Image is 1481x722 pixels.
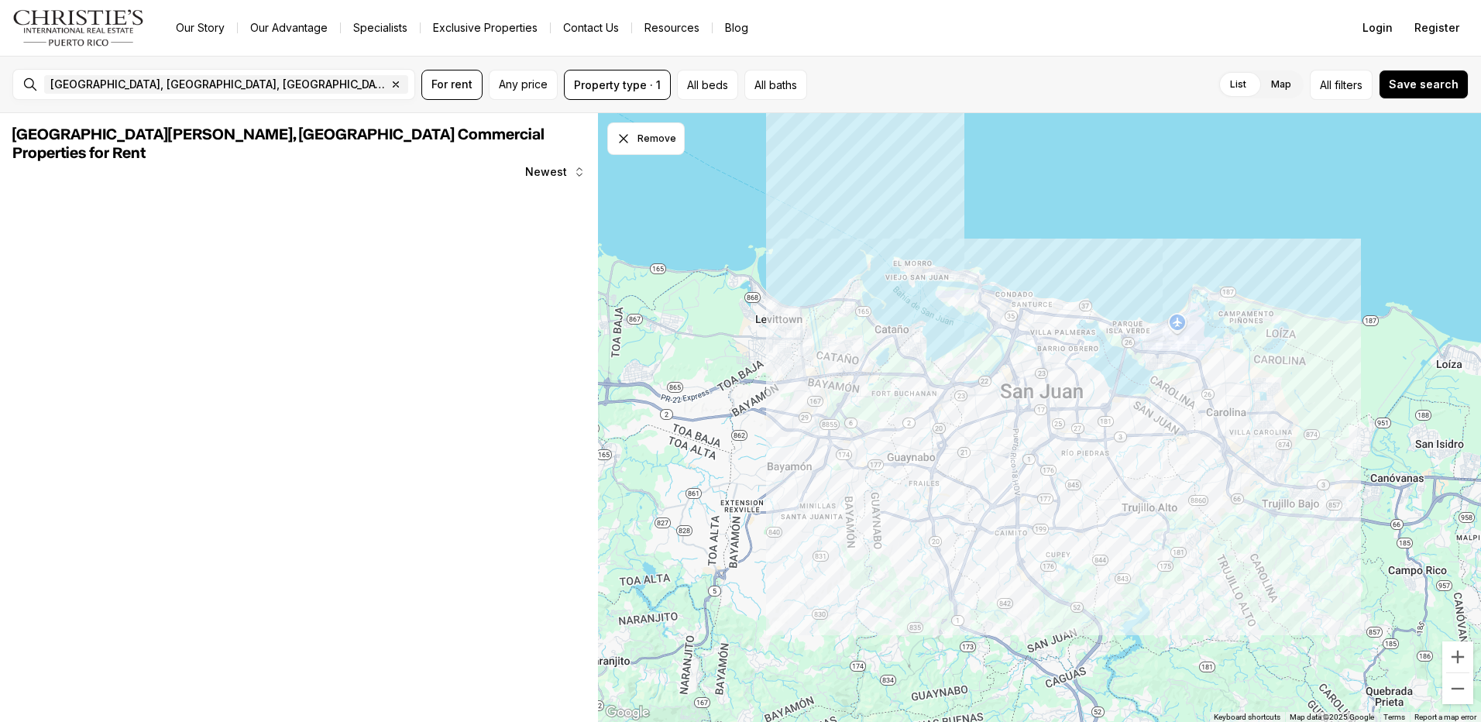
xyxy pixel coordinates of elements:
button: Save search [1379,70,1469,99]
img: logo [12,9,145,46]
button: All beds [677,70,738,100]
a: Resources [632,17,712,39]
span: [GEOGRAPHIC_DATA], [GEOGRAPHIC_DATA], [GEOGRAPHIC_DATA] [50,78,387,91]
button: Register [1405,12,1469,43]
button: Newest [516,156,595,187]
label: Map [1259,70,1304,98]
span: Save search [1389,78,1459,91]
span: Login [1362,22,1393,34]
a: Specialists [341,17,420,39]
button: Allfilters [1310,70,1373,100]
span: [GEOGRAPHIC_DATA][PERSON_NAME], [GEOGRAPHIC_DATA] Commercial Properties for Rent [12,127,545,161]
span: filters [1335,77,1362,93]
button: Property type · 1 [564,70,671,100]
span: Newest [525,166,567,178]
span: All [1320,77,1332,93]
button: All baths [744,70,807,100]
button: Dismiss drawing [607,122,685,155]
button: Any price [489,70,558,100]
button: Login [1353,12,1402,43]
span: For rent [431,78,472,91]
a: Blog [713,17,761,39]
label: List [1218,70,1259,98]
span: Register [1414,22,1459,34]
a: Our Story [163,17,237,39]
button: Contact Us [551,17,631,39]
button: For rent [421,70,483,100]
a: Exclusive Properties [421,17,550,39]
a: Our Advantage [238,17,340,39]
span: Any price [499,78,548,91]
